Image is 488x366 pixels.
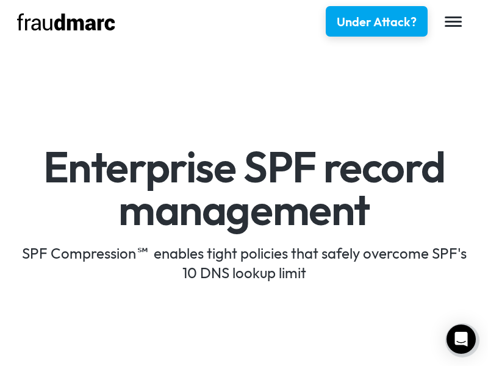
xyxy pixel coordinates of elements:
[17,145,471,231] h1: Enterprise SPF record management
[447,325,476,354] div: Open Intercom Messenger
[337,13,417,30] div: Under Attack?
[436,8,471,35] div: menu
[17,243,471,282] div: SPF Compression℠ enables tight policies that safely overcome SPF's 10 DNS lookup limit
[326,6,428,37] a: Under Attack?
